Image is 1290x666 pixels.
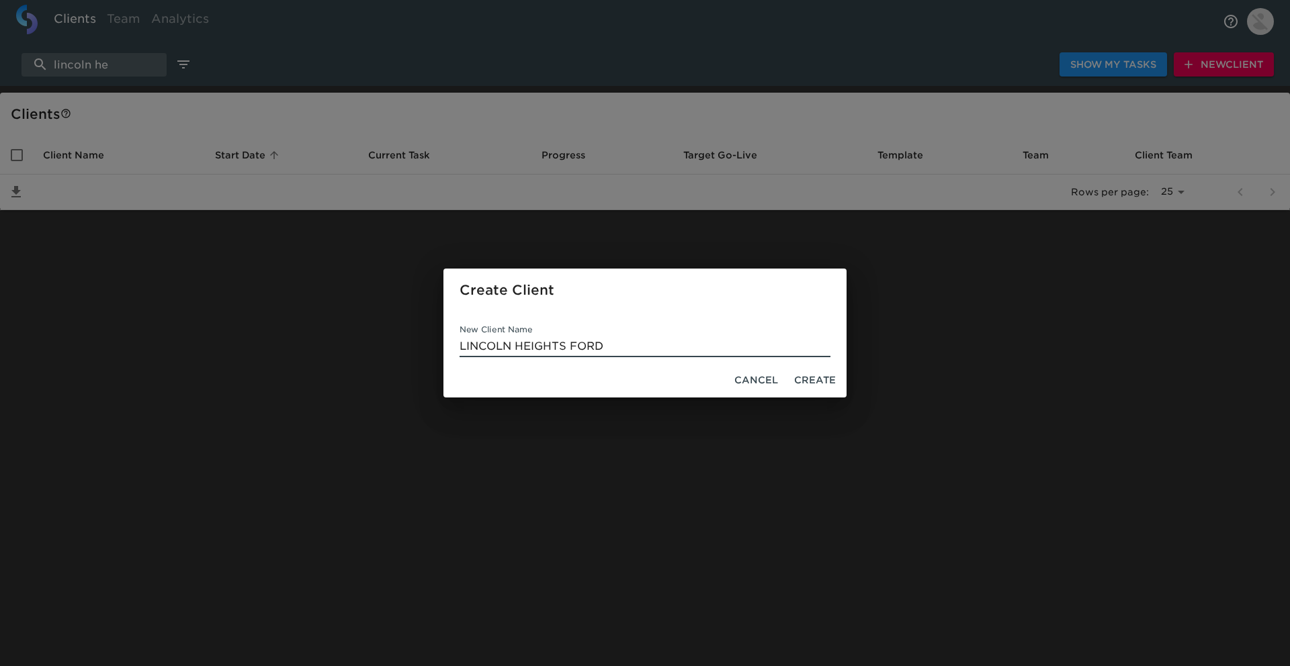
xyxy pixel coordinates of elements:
[734,372,778,389] span: Cancel
[729,368,783,393] button: Cancel
[460,326,533,334] label: New Client Name
[794,372,836,389] span: Create
[460,279,830,301] h2: Create Client
[789,368,841,393] button: Create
